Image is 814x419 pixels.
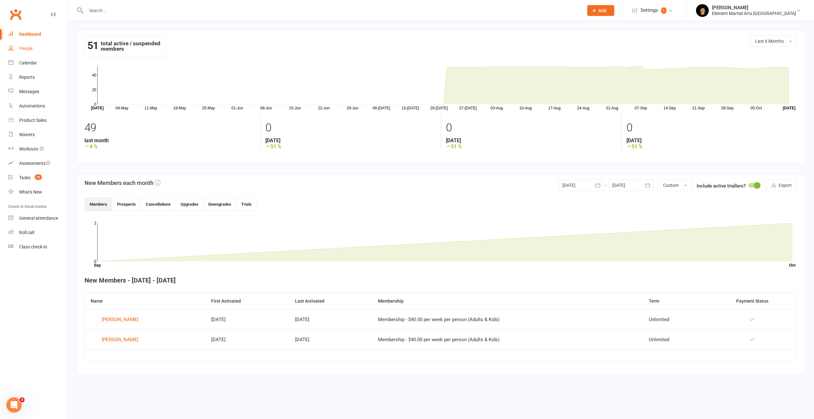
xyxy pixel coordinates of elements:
[19,244,47,249] div: Class check-in
[85,277,797,284] h4: New Members - [DATE] - [DATE]
[289,293,372,309] th: Last Activated
[205,293,289,309] th: First Activated
[204,198,236,211] button: Downgrades
[372,309,643,329] td: Membership - $40.00 per week per person (Adults & Kids)
[8,240,67,254] a: Class kiosk mode
[102,335,138,344] div: [PERSON_NAME]
[176,198,204,211] button: Upgrades
[19,161,51,166] div: Assessments
[750,35,797,47] button: Last 6 Months
[446,137,617,143] strong: [DATE]
[205,309,289,329] td: [DATE]
[446,118,617,137] div: 0
[640,3,658,18] span: Settings
[112,198,141,211] button: Prospects
[643,293,708,309] th: Term
[85,137,255,143] strong: last month
[19,32,41,37] div: Dashboard
[766,180,797,191] button: Export
[91,335,200,344] a: [PERSON_NAME]
[587,5,614,16] button: Add
[643,309,708,329] td: Unlimited
[6,397,22,413] iframe: Intercom live chat
[85,143,255,150] strong: 4 %
[19,89,39,94] div: Messages
[19,397,25,402] span: 3
[8,56,67,70] a: Calendar
[102,315,138,324] div: [PERSON_NAME]
[8,185,67,199] a: What's New
[8,142,67,156] a: Workouts
[19,118,47,123] div: Product Sales
[265,143,436,150] strong: 51 %
[19,216,58,221] div: General attendance
[643,329,708,349] td: Unlimited
[19,46,33,51] div: People
[712,5,796,11] div: [PERSON_NAME]
[84,6,579,15] input: Search...
[236,198,256,211] button: Trials
[19,60,37,65] div: Calendar
[8,85,67,99] a: Messages
[289,329,372,349] td: [DATE]
[712,11,796,16] div: Element Martial Arts [GEOGRAPHIC_DATA]
[372,329,643,349] td: Membership - $40.00 per week per person (Adults & Kids)
[8,113,67,128] a: Product Sales
[708,293,797,309] th: Payment Status
[8,171,67,185] a: Tasks 22
[663,183,679,188] span: Custom
[19,75,35,80] div: Reports
[696,4,709,17] img: thumb_image1752621665.png
[85,35,166,57] div: total active / suspended members
[598,8,606,13] span: Add
[8,27,67,41] a: Dashboard
[87,41,98,50] strong: 51
[8,128,67,142] a: Waivers
[85,118,255,137] div: 49
[35,174,42,180] span: 22
[85,198,112,211] button: Members
[85,293,205,309] th: Name
[8,6,24,22] a: Clubworx
[265,118,436,137] div: 0
[755,39,784,44] span: Last 6 Months
[697,182,746,190] label: Include active triallers?
[626,143,797,150] strong: 51 %
[8,70,67,85] a: Reports
[8,225,67,240] a: Roll call
[265,137,436,143] strong: [DATE]
[19,132,35,137] div: Waivers
[8,156,67,171] a: Assessments
[661,7,666,14] span: 1
[19,175,31,180] div: Tasks
[85,180,160,186] h3: New Members each month
[19,103,45,108] div: Automations
[141,198,176,211] button: Cancellations
[19,230,34,235] div: Roll call
[289,309,372,329] td: [DATE]
[372,293,643,309] th: Membership
[19,146,38,151] div: Workouts
[446,143,617,150] strong: 51 %
[205,329,289,349] td: [DATE]
[626,137,797,143] strong: [DATE]
[91,315,200,324] a: [PERSON_NAME]
[658,180,692,191] button: Custom
[8,41,67,56] a: People
[8,211,67,225] a: General attendance kiosk mode
[8,99,67,113] a: Automations
[19,189,42,195] div: What's New
[626,118,797,137] div: 0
